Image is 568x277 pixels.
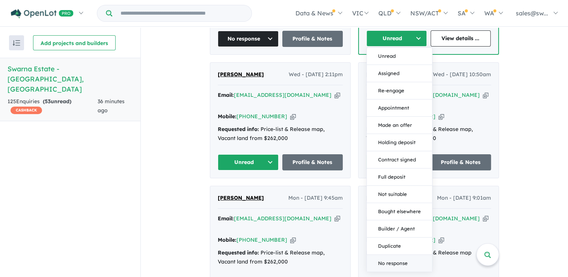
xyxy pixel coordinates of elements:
[218,113,237,120] strong: Mobile:
[366,236,385,243] strong: Mobile:
[218,194,264,203] a: [PERSON_NAME]
[282,31,343,47] a: Profile & Notes
[367,134,432,151] button: Holding deposit
[438,236,444,244] button: Copy
[334,215,340,223] button: Copy
[98,98,125,114] span: 36 minutes ago
[367,65,432,82] button: Assigned
[483,91,488,99] button: Copy
[288,194,343,203] span: Mon - [DATE] 9:45am
[366,154,427,170] button: Unread
[483,215,488,223] button: Copy
[433,70,491,79] span: Wed - [DATE] 10:50am
[366,92,382,98] strong: Email:
[45,98,51,105] span: 53
[289,70,343,79] span: Wed - [DATE] 2:11pm
[366,126,407,132] strong: Requested info:
[237,113,287,120] a: [PHONE_NUMBER]
[218,31,279,47] button: No response
[367,117,432,134] button: Made an offer
[516,9,548,17] span: sales@sw...
[13,40,20,46] img: sort.svg
[437,194,491,203] span: Mon - [DATE] 9:01am
[366,194,412,203] a: [PERSON_NAME]
[367,151,432,169] button: Contract signed
[218,92,234,98] strong: Email:
[367,169,432,186] button: Full deposit
[237,236,287,243] a: [PHONE_NUMBER]
[218,154,279,170] button: Unread
[438,113,444,120] button: Copy
[366,194,412,201] span: [PERSON_NAME]
[218,215,234,222] strong: Email:
[334,91,340,99] button: Copy
[366,125,491,143] div: Price-list & Release map, Vacant land from $262,000
[366,113,385,120] strong: Mobile:
[366,248,491,257] div: Price-list & Release map
[367,99,432,117] button: Appointment
[431,30,491,47] a: View details ...
[114,5,250,21] input: Try estate name, suburb, builder or developer
[290,113,296,120] button: Copy
[218,125,343,143] div: Price-list & Release map, Vacant land from $262,000
[290,236,296,244] button: Copy
[366,30,427,47] button: Unread
[218,248,343,266] div: Price-list & Release map, Vacant land from $262,000
[366,215,382,222] strong: Email:
[366,249,407,256] strong: Requested info:
[8,97,98,115] div: 125 Enquir ies
[366,70,412,79] a: [PERSON_NAME]
[218,71,264,78] span: [PERSON_NAME]
[431,154,491,170] a: Profile & Notes
[234,215,331,222] a: [EMAIL_ADDRESS][DOMAIN_NAME]
[367,82,432,99] button: Re-engage
[367,220,432,238] button: Builder / Agent
[234,92,331,98] a: [EMAIL_ADDRESS][DOMAIN_NAME]
[218,126,259,132] strong: Requested info:
[8,64,133,94] h5: Swarna Estate - [GEOGRAPHIC_DATA] , [GEOGRAPHIC_DATA]
[367,255,432,272] button: No response
[367,203,432,220] button: Bought elsewhere
[11,9,74,18] img: Openlot PRO Logo White
[11,107,42,114] span: CASHBACK
[366,47,432,272] div: Unread
[43,98,71,105] strong: ( unread)
[33,35,116,50] button: Add projects and builders
[218,236,237,243] strong: Mobile:
[367,186,432,203] button: Not suitable
[282,154,343,170] a: Profile & Notes
[218,70,264,79] a: [PERSON_NAME]
[366,71,412,78] span: [PERSON_NAME]
[218,194,264,201] span: [PERSON_NAME]
[218,249,259,256] strong: Requested info:
[367,238,432,255] button: Duplicate
[367,48,432,65] button: Unread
